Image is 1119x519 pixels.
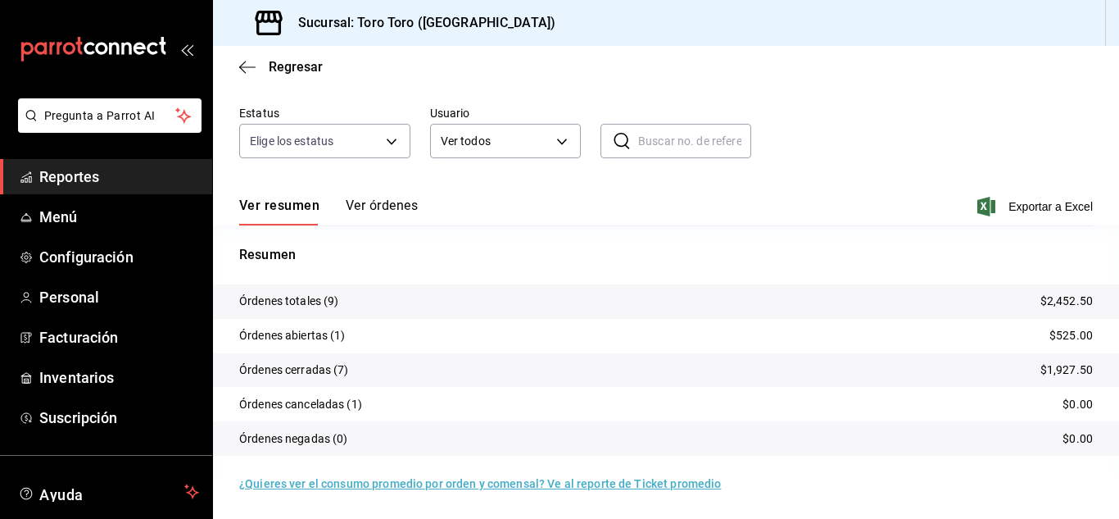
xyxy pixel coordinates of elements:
button: Regresar [239,59,323,75]
p: $2,452.50 [1040,293,1093,310]
button: Ver órdenes [346,198,418,225]
p: Órdenes totales (9) [239,293,339,310]
span: Menú [39,206,199,228]
p: Órdenes canceladas (1) [239,396,362,413]
button: Pregunta a Parrot AI [18,98,202,133]
p: Resumen [239,245,1093,265]
p: $0.00 [1062,430,1093,448]
input: Buscar no. de referencia [638,125,751,157]
span: Facturación [39,326,199,348]
p: $1,927.50 [1040,362,1093,379]
p: Órdenes negadas (0) [239,430,348,448]
span: Regresar [269,59,323,75]
span: Configuración [39,246,199,268]
p: Órdenes abiertas (1) [239,327,346,344]
a: Pregunta a Parrot AI [11,119,202,136]
span: Elige los estatus [250,133,333,149]
span: Ayuda [39,482,178,502]
button: Exportar a Excel [981,197,1093,216]
span: Ver todos [441,133,550,150]
div: navigation tabs [239,198,418,225]
label: Usuario [430,107,581,119]
p: $525.00 [1049,327,1093,344]
a: ¿Quieres ver el consumo promedio por orden y comensal? Ve al reporte de Ticket promedio [239,477,721,490]
span: Suscripción [39,407,199,429]
h3: Sucursal: Toro Toro ([GEOGRAPHIC_DATA]) [285,13,555,33]
label: Estatus [239,107,410,119]
span: Reportes [39,166,199,188]
p: $0.00 [1062,396,1093,413]
span: Pregunta a Parrot AI [44,107,176,125]
span: Inventarios [39,366,199,389]
button: Ver resumen [239,198,319,225]
p: Órdenes cerradas (7) [239,362,349,379]
button: open_drawer_menu [180,43,193,56]
span: Personal [39,286,199,308]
